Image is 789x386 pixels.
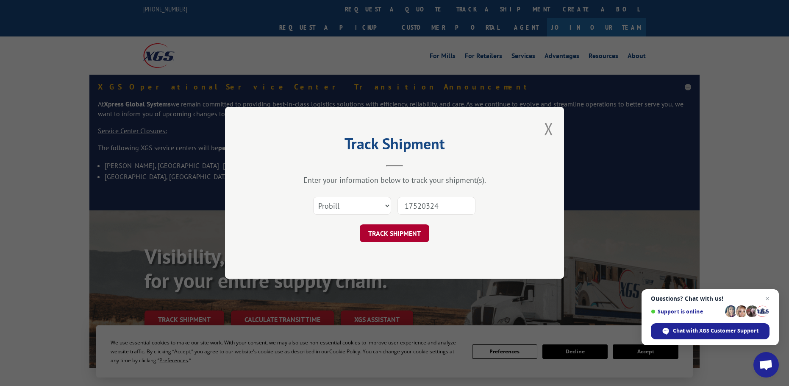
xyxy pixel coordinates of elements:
span: Chat with XGS Customer Support [673,327,758,335]
a: Open chat [753,352,779,378]
button: TRACK SHIPMENT [360,225,429,243]
button: Close modal [544,117,553,140]
h2: Track Shipment [267,138,522,154]
span: Chat with XGS Customer Support [651,323,770,339]
div: Enter your information below to track your shipment(s). [267,176,522,185]
span: Questions? Chat with us! [651,295,770,302]
input: Number(s) [397,197,475,215]
span: Support is online [651,308,722,315]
